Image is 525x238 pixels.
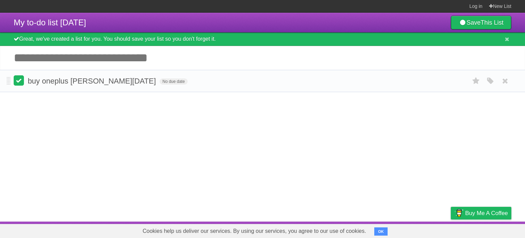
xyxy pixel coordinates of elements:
[468,223,511,236] a: Suggest a feature
[28,77,158,85] span: buy oneplus [PERSON_NAME][DATE]
[454,207,463,219] img: Buy me a coffee
[360,223,374,236] a: About
[442,223,460,236] a: Privacy
[14,75,24,86] label: Done
[451,16,511,29] a: SaveThis List
[470,75,483,87] label: Star task
[374,227,388,236] button: OK
[382,223,410,236] a: Developers
[451,207,511,220] a: Buy me a coffee
[14,18,86,27] span: My to-do list [DATE]
[465,207,508,219] span: Buy me a coffee
[160,78,187,85] span: No due date
[481,19,503,26] b: This List
[419,223,434,236] a: Terms
[136,224,373,238] span: Cookies help us deliver our services. By using our services, you agree to our use of cookies.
